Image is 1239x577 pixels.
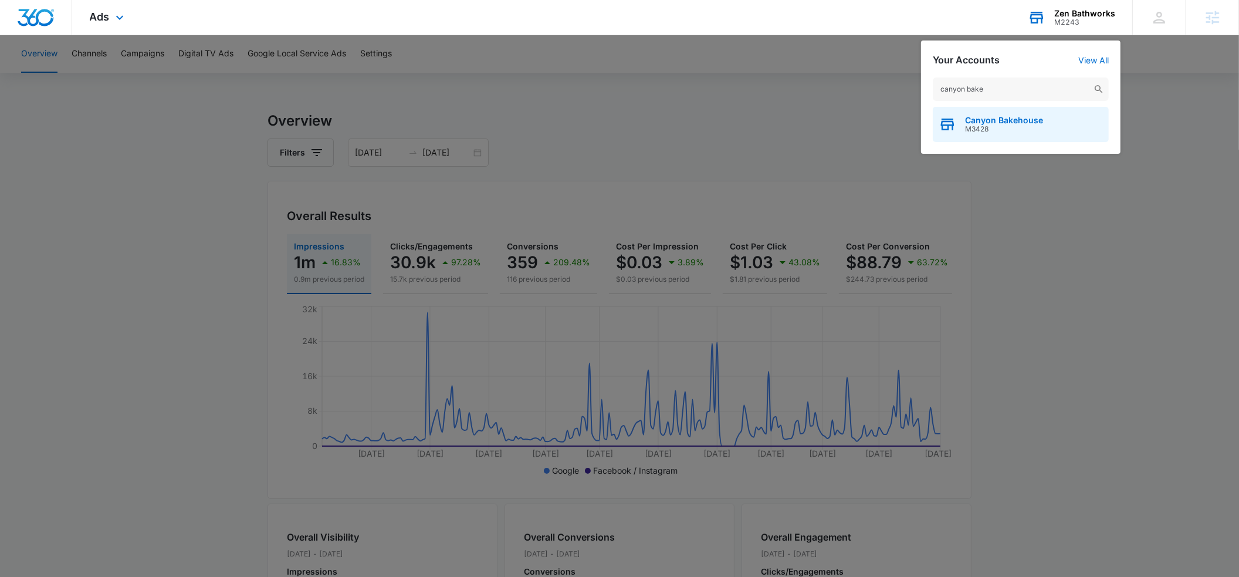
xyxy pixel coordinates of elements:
div: account name [1054,9,1115,18]
button: Canyon BakehouseM3428 [933,107,1109,142]
a: View All [1078,55,1109,65]
span: Canyon Bakehouse [965,116,1043,125]
input: Search Accounts [933,77,1109,101]
h2: Your Accounts [933,55,1000,66]
div: account id [1054,18,1115,26]
span: M3428 [965,125,1043,133]
span: Ads [90,11,110,23]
